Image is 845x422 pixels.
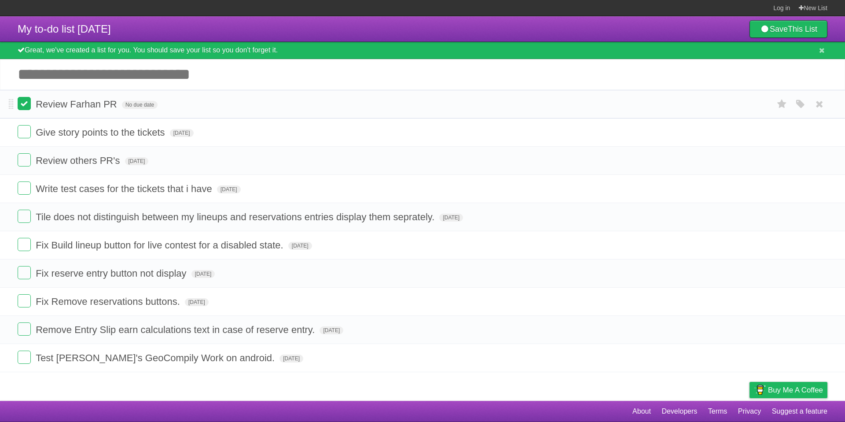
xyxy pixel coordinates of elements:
a: Suggest a feature [772,403,827,420]
span: Give story points to the tickets [36,127,167,138]
a: About [632,403,651,420]
span: Remove Entry Slip earn calculations text in case of reserve entry. [36,324,317,335]
label: Done [18,351,31,364]
span: [DATE] [288,242,312,250]
label: Done [18,153,31,167]
span: Fix Remove reservations buttons. [36,296,182,307]
label: Done [18,181,31,195]
span: [DATE] [279,355,303,363]
span: Review others PR's [36,155,122,166]
span: No due date [122,101,158,109]
span: Buy me a coffee [768,382,823,398]
label: Done [18,266,31,279]
span: Fix Build lineup button for live contest for a disabled state. [36,240,286,251]
img: Buy me a coffee [754,382,766,397]
span: Write test cases for the tickets that i have [36,183,214,194]
a: Buy me a coffee [749,382,827,398]
span: Test [PERSON_NAME]'s GeoCompily Work on android. [36,352,277,363]
a: SaveThis List [749,20,827,38]
span: [DATE] [217,185,241,193]
label: Done [18,238,31,251]
label: Done [18,97,31,110]
label: Done [18,125,31,138]
b: This List [788,25,817,33]
span: [DATE] [185,298,209,306]
span: Fix reserve entry button not display [36,268,188,279]
span: Review Farhan PR [36,99,119,110]
span: Tile does not distinguish between my lineups and reservations entries display them seprately. [36,211,437,222]
label: Done [18,294,31,307]
label: Star task [774,97,790,111]
span: [DATE] [125,157,149,165]
span: [DATE] [320,326,343,334]
a: Privacy [738,403,761,420]
span: My to-do list [DATE] [18,23,111,35]
span: [DATE] [191,270,215,278]
label: Done [18,210,31,223]
label: Done [18,322,31,336]
a: Developers [661,403,697,420]
span: [DATE] [439,214,463,222]
span: [DATE] [170,129,194,137]
a: Terms [708,403,727,420]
